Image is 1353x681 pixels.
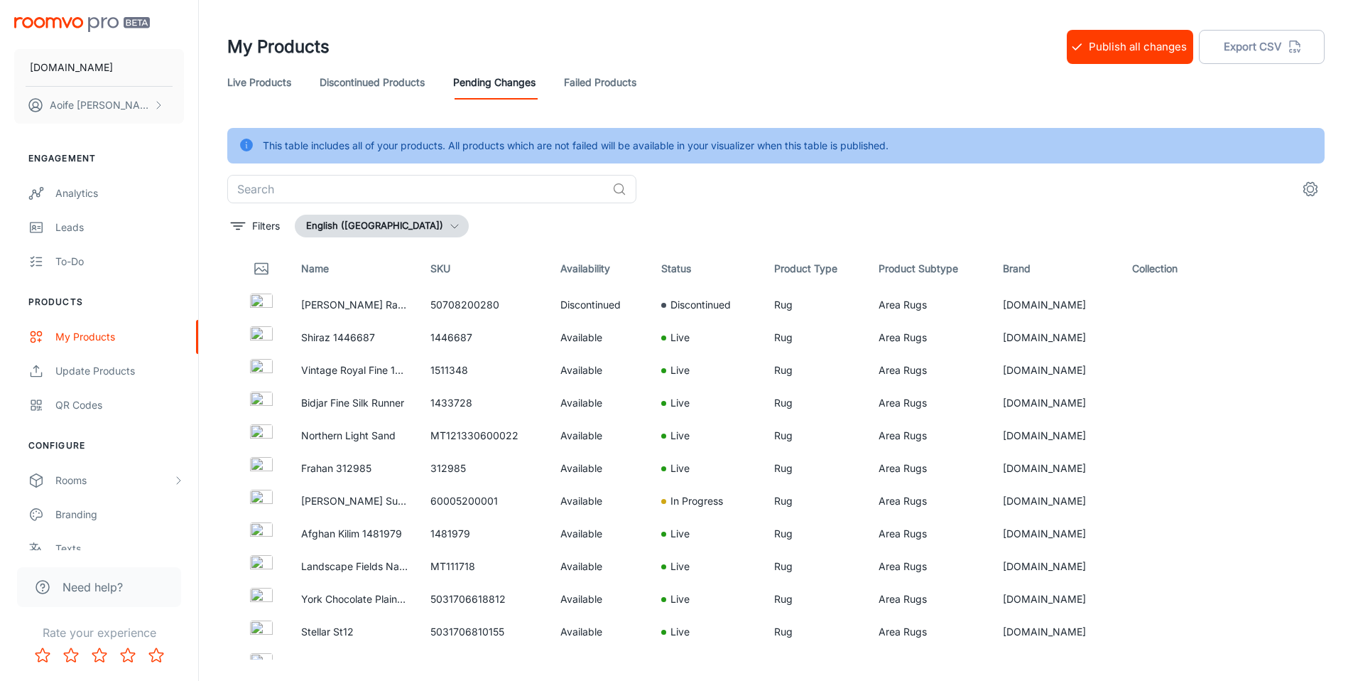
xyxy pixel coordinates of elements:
p: In Progress [670,493,723,509]
td: Rug [763,419,867,452]
td: Rug [763,321,867,354]
td: Available [549,518,650,550]
td: 5031706618812 [419,583,549,616]
td: Available [549,616,650,648]
td: Discontinued [549,289,650,321]
td: 1431138 [419,648,549,681]
td: Available [549,648,650,681]
td: Area Rugs [867,452,991,485]
th: Product Type [763,249,867,289]
div: Update Products [55,363,184,379]
a: Live Products [227,65,291,100]
td: 1446687 [419,321,549,354]
td: 1481979 [419,518,549,550]
h1: My Products [227,34,330,60]
p: Live [670,657,690,672]
td: Available [549,387,650,419]
button: Rate 3 star [85,641,114,670]
div: Leads [55,220,184,235]
p: Live [670,461,690,476]
p: Bidjar Fine Silk Runner [301,395,408,411]
p: Live [670,363,690,378]
td: MT121330600022 [419,419,549,452]
button: Rate 2 star [57,641,85,670]
td: [DOMAIN_NAME] [991,518,1120,550]
th: SKU [419,249,549,289]
p: [PERSON_NAME] Sunflower Pink Circle 060005 [301,493,408,509]
p: York Chocolate Plain Rug [301,591,408,607]
td: MT111718 [419,550,549,583]
td: [DOMAIN_NAME] [991,583,1120,616]
a: Pending Changes [453,65,536,100]
td: [DOMAIN_NAME] [991,321,1120,354]
p: [PERSON_NAME] Rainforest Tropical Night 50708 [301,297,408,313]
th: Name [290,249,420,289]
p: Live [670,395,690,411]
td: Area Rugs [867,616,991,648]
td: Area Rugs [867,583,991,616]
p: Live [670,591,690,607]
th: Brand [991,249,1120,289]
td: Rug [763,289,867,321]
a: Failed Products [564,65,636,100]
p: Vintage Royal Fine 1511348 [301,363,408,378]
p: [DOMAIN_NAME] [30,60,113,75]
p: Afghan Kilim 1481979 [301,526,408,542]
p: Live [670,559,690,574]
input: Search [227,175,607,203]
button: English ([GEOGRAPHIC_DATA]) [295,215,469,237]
a: Discontinued Products [320,65,425,100]
span: Need help? [63,579,123,596]
p: Stellar St12 [301,624,408,640]
button: filter [227,215,283,237]
p: Landscape Fields Natural [301,559,408,574]
td: Available [549,583,650,616]
p: Rate your experience [11,624,187,641]
td: 60005200001 [419,485,549,518]
p: Aoife [PERSON_NAME] [50,97,150,113]
p: Frahan 312985 [301,461,408,476]
td: 312985 [419,452,549,485]
button: [DOMAIN_NAME] [14,49,184,86]
td: [DOMAIN_NAME] [991,550,1120,583]
td: Available [549,550,650,583]
td: Available [549,452,650,485]
td: Rug [763,452,867,485]
td: Rug [763,354,867,387]
img: Roomvo PRO Beta [14,17,150,32]
td: Area Rugs [867,550,991,583]
td: Rug [763,485,867,518]
div: Rooms [55,473,173,488]
p: Abadeh 1431138 [301,657,408,672]
p: Filters [252,218,280,234]
td: 1511348 [419,354,549,387]
td: Available [549,485,650,518]
td: Area Rugs [867,518,991,550]
button: Rate 4 star [114,641,142,670]
td: Area Rugs [867,289,991,321]
p: Shiraz 1446687 [301,330,408,345]
th: Status [650,249,762,289]
td: Area Rugs [867,387,991,419]
td: Area Rugs [867,485,991,518]
div: This table includes all of your products. All products which are not failed will be available in ... [263,132,889,159]
td: Area Rugs [867,648,991,681]
td: Rug [763,616,867,648]
td: Area Rugs [867,354,991,387]
td: Area Rugs [867,419,991,452]
td: 1433728 [419,387,549,419]
td: Rug [763,583,867,616]
td: Area Rugs [867,321,991,354]
button: Rate 5 star [142,641,170,670]
td: [DOMAIN_NAME] [991,616,1120,648]
td: 5031706810155 [419,616,549,648]
button: Export CSV [1199,30,1325,64]
td: [DOMAIN_NAME] [991,419,1120,452]
th: Product Subtype [867,249,991,289]
button: Aoife [PERSON_NAME] [14,87,184,124]
button: Publish all changes [1067,30,1193,64]
div: QR Codes [55,397,184,413]
td: [DOMAIN_NAME] [991,387,1120,419]
div: Branding [55,507,184,522]
td: [DOMAIN_NAME] [991,648,1120,681]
